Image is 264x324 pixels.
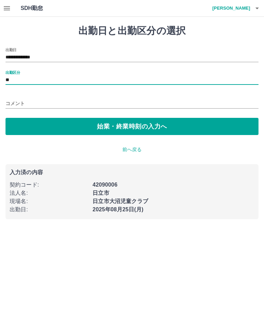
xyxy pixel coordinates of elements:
[5,47,16,52] label: 出勤日
[10,189,88,197] p: 法人名 :
[5,146,258,153] p: 前へ戻る
[10,181,88,189] p: 契約コード :
[5,118,258,135] button: 始業・終業時刻の入力へ
[92,190,109,196] b: 日立市
[10,170,254,175] p: 入力済の内容
[5,70,20,75] label: 出勤区分
[92,182,117,188] b: 42090006
[10,197,88,205] p: 現場名 :
[92,206,143,212] b: 2025年08月25日(月)
[10,205,88,214] p: 出勤日 :
[92,198,148,204] b: 日立市大沼児童クラブ
[5,25,258,37] h1: 出勤日と出勤区分の選択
